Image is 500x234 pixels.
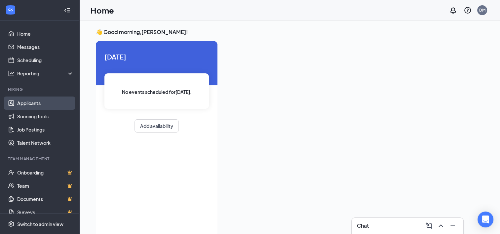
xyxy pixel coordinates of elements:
[478,212,493,227] div: Open Intercom Messenger
[17,206,74,219] a: SurveysCrown
[357,222,369,229] h3: Chat
[17,27,74,40] a: Home
[464,6,472,14] svg: QuestionInfo
[96,28,483,36] h3: 👋 Good morning, [PERSON_NAME] !
[17,110,74,123] a: Sourcing Tools
[17,40,74,54] a: Messages
[449,6,457,14] svg: Notifications
[436,220,446,231] button: ChevronUp
[64,7,70,14] svg: Collapse
[135,119,179,133] button: Add availability
[449,222,457,230] svg: Minimize
[8,221,15,227] svg: Settings
[425,222,433,230] svg: ComposeMessage
[437,222,445,230] svg: ChevronUp
[8,70,15,77] svg: Analysis
[17,123,74,136] a: Job Postings
[104,52,209,62] span: [DATE]
[479,7,485,13] div: DM
[17,166,74,179] a: OnboardingCrown
[8,87,72,92] div: Hiring
[17,221,63,227] div: Switch to admin view
[17,136,74,149] a: Talent Network
[8,156,72,162] div: Team Management
[447,220,458,231] button: Minimize
[17,70,74,77] div: Reporting
[17,179,74,192] a: TeamCrown
[424,220,434,231] button: ComposeMessage
[91,5,114,16] h1: Home
[17,192,74,206] a: DocumentsCrown
[17,97,74,110] a: Applicants
[122,88,192,96] span: No events scheduled for [DATE] .
[7,7,14,13] svg: WorkstreamLogo
[17,54,74,67] a: Scheduling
